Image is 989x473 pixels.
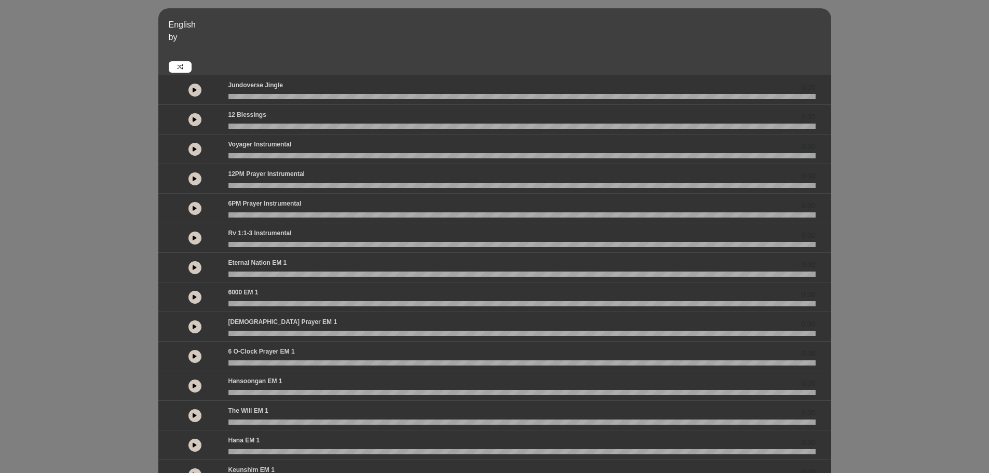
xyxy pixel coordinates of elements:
[228,140,292,149] p: Voyager Instrumental
[801,319,815,330] span: 0.00
[801,408,815,418] span: 0.00
[801,82,815,93] span: 0.00
[228,288,259,297] p: 6000 EM 1
[801,230,815,241] span: 0.00
[801,289,815,300] span: 0.00
[228,258,287,267] p: Eternal Nation EM 1
[228,199,302,208] p: 6PM Prayer Instrumental
[228,406,268,415] p: The Will EM 1
[801,112,815,123] span: 0.00
[801,200,815,211] span: 0.00
[228,110,266,119] p: 12 Blessings
[801,171,815,182] span: 0.00
[228,228,292,238] p: Rv 1:1-3 Instrumental
[228,169,305,179] p: 12PM Prayer Instrumental
[228,80,283,90] p: Jundoverse Jingle
[801,260,815,271] span: 0.00
[801,437,815,448] span: 0.00
[801,348,815,359] span: 0.00
[228,436,260,445] p: Hana EM 1
[228,347,295,356] p: 6 o-clock prayer EM 1
[228,376,282,386] p: Hansoongan EM 1
[801,378,815,389] span: 0.00
[801,141,815,152] span: 0.00
[169,19,829,31] p: English
[228,317,337,327] p: [DEMOGRAPHIC_DATA] prayer EM 1
[169,33,178,42] span: by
